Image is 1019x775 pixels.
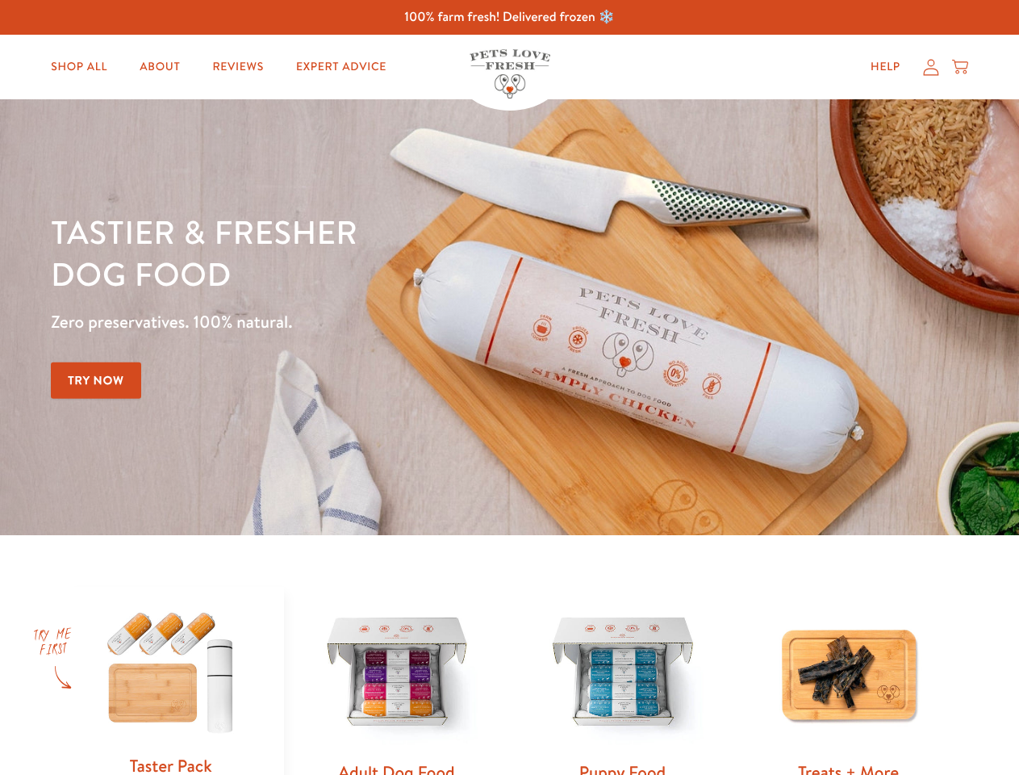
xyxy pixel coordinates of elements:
a: Reviews [199,51,276,83]
img: Pets Love Fresh [470,49,550,98]
p: Zero preservatives. 100% natural. [51,308,662,337]
a: Try Now [51,362,141,399]
a: Expert Advice [283,51,399,83]
a: About [127,51,193,83]
a: Shop All [38,51,120,83]
h1: Tastier & fresher dog food [51,211,662,295]
a: Help [858,51,913,83]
